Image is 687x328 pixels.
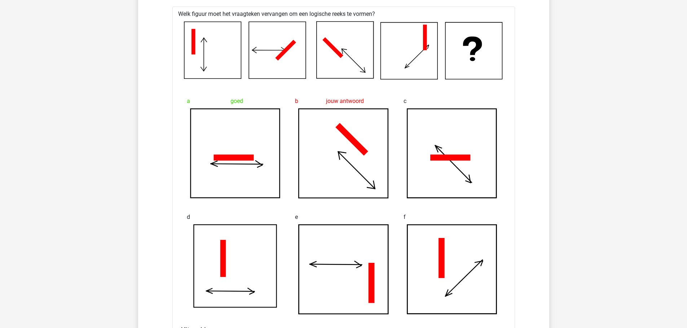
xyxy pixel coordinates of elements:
[295,94,298,108] span: b
[404,210,406,224] span: f
[187,94,284,108] div: goed
[295,210,298,224] span: e
[187,94,190,108] span: a
[404,94,406,108] span: c
[295,94,392,108] div: jouw antwoord
[187,210,190,224] span: d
